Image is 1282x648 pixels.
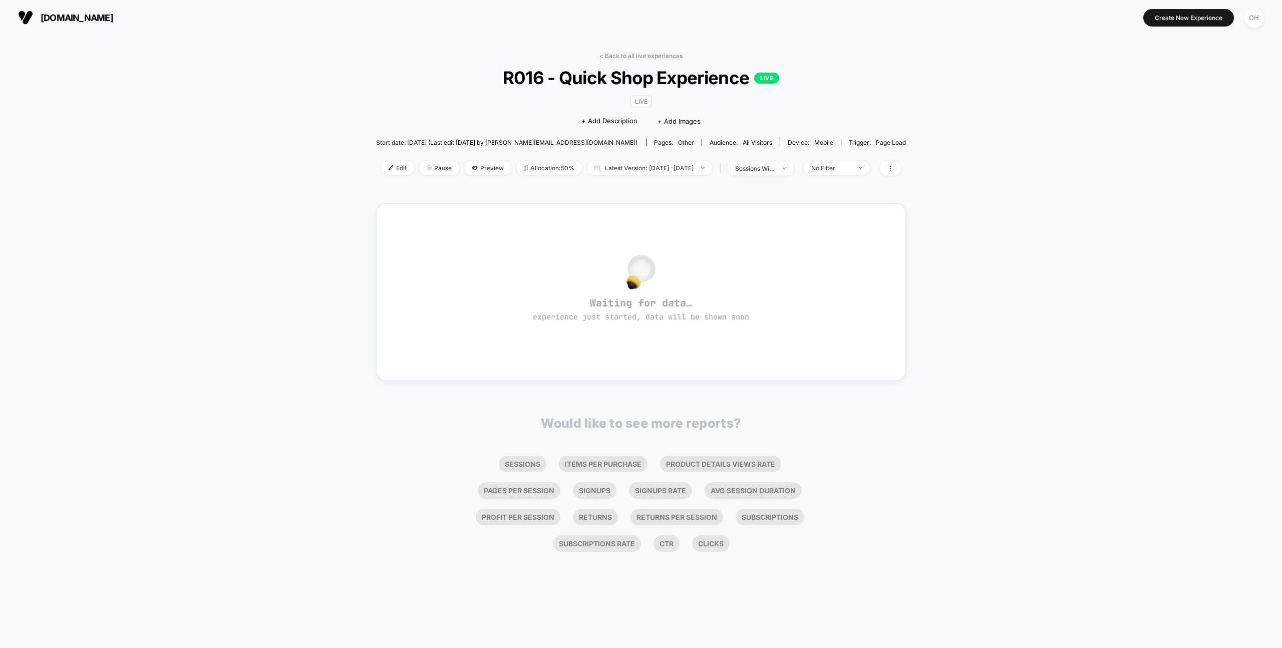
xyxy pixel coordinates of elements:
span: + Add Description [581,116,637,126]
li: Subscriptions [736,509,804,525]
div: Pages: [654,139,694,146]
span: Allocation: 50% [516,161,582,175]
img: edit [389,165,394,170]
img: end [427,165,432,170]
span: LIVE [630,96,652,107]
li: Signups [573,482,616,499]
img: rebalance [524,165,528,171]
span: + Add Images [658,117,701,125]
li: Returns [573,509,618,525]
span: Page Load [876,139,906,146]
span: | [717,161,728,176]
span: Waiting for data… [394,296,888,322]
div: Audience: [710,139,772,146]
li: Product Details Views Rate [660,456,781,472]
li: Signups Rate [629,482,692,499]
span: Preview [464,161,511,175]
span: Pause [419,161,459,175]
a: < Back to all live experiences [599,52,683,60]
li: Profit Per Session [476,509,560,525]
li: Avg Session Duration [705,482,802,499]
div: OH [1244,8,1264,28]
button: Create New Experience [1143,9,1234,27]
span: other [678,139,694,146]
span: Edit [381,161,414,175]
button: OH [1241,8,1267,28]
span: mobile [814,139,833,146]
span: All Visitors [743,139,772,146]
li: Subscriptions Rate [553,535,641,552]
span: Device: [780,139,841,146]
li: Sessions [499,456,546,472]
img: end [859,167,862,169]
p: Would like to see more reports? [541,416,741,431]
img: Visually logo [18,10,33,25]
div: Trigger: [849,139,906,146]
li: Items Per Purchase [559,456,648,472]
span: [DOMAIN_NAME] [41,13,113,23]
img: calendar [594,165,600,170]
li: Ctr [654,535,680,552]
p: LIVE [754,73,779,84]
span: Start date: [DATE] (Last edit [DATE] by [PERSON_NAME][EMAIL_ADDRESS][DOMAIN_NAME]) [376,139,637,146]
div: sessions with impression [735,165,775,172]
span: experience just started, data will be shown soon [533,312,749,322]
li: Pages Per Session [478,482,560,499]
button: [DOMAIN_NAME] [15,10,116,26]
img: end [701,167,705,169]
li: Returns Per Session [630,509,723,525]
img: end [783,167,786,169]
li: Clicks [692,535,730,552]
span: R016 - Quick Shop Experience [403,67,880,88]
img: no_data [626,254,656,289]
div: No Filter [811,164,851,172]
span: Latest Version: [DATE] - [DATE] [587,161,712,175]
